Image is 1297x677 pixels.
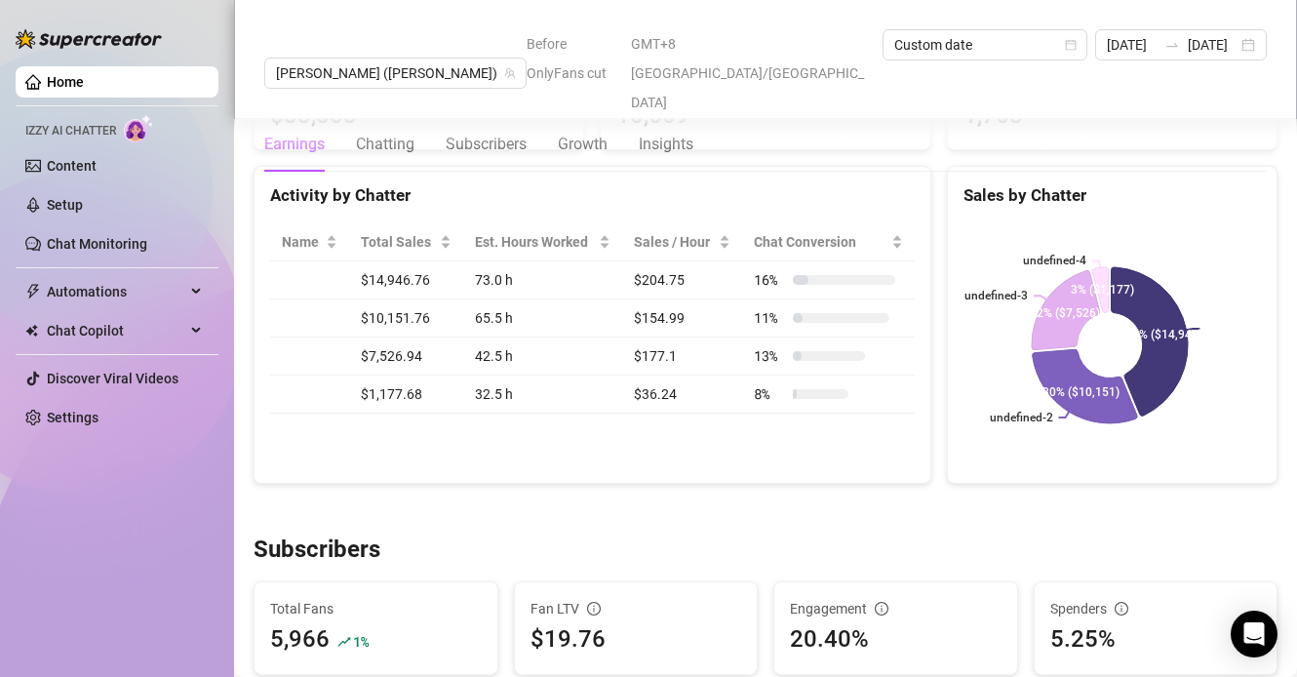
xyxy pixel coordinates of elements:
td: $36.24 [622,376,742,414]
span: Total Fans [270,598,482,619]
span: Total Sales [361,231,436,253]
a: Setup [47,197,83,213]
div: 20.40% [790,621,1002,658]
th: Sales / Hour [622,223,742,261]
span: info-circle [587,602,601,616]
text: undefined-3 [964,289,1028,302]
div: Insights [639,133,693,156]
td: $10,151.76 [349,299,463,338]
div: 5.25% [1050,621,1262,658]
img: logo-BBDzfeDw.svg [16,29,162,49]
div: Est. Hours Worked [475,231,595,253]
span: Sales / Hour [634,231,715,253]
span: swap-right [1164,37,1180,53]
td: 42.5 h [463,338,622,376]
td: 32.5 h [463,376,622,414]
div: $19.76 [531,621,742,658]
div: Activity by Chatter [270,182,915,209]
text: undefined-2 [989,411,1052,424]
td: $154.99 [622,299,742,338]
span: Izzy AI Chatter [25,122,116,140]
input: Start date [1107,34,1157,56]
td: $14,946.76 [349,261,463,299]
th: Chat Conversion [742,223,914,261]
div: Sales by Chatter [963,182,1261,209]
a: Content [47,158,97,174]
span: info-circle [875,602,888,616]
span: rise [337,635,351,649]
span: thunderbolt [25,284,41,299]
img: Chat Copilot [25,324,38,338]
span: Custom date [894,30,1076,60]
th: Total Sales [349,223,463,261]
text: undefined-4 [1023,255,1086,268]
div: Open Intercom Messenger [1231,611,1277,657]
img: AI Chatter [124,114,154,142]
div: Fan LTV [531,598,742,619]
td: $204.75 [622,261,742,299]
div: Subscribers [446,133,527,156]
span: 13 % [754,345,785,367]
span: Jaylie (jaylietori) [276,59,515,88]
span: info-circle [1115,602,1128,616]
span: Chat Conversion [754,231,886,253]
td: 65.5 h [463,299,622,338]
div: Earnings [264,133,325,156]
span: Name [282,231,322,253]
td: 73.0 h [463,261,622,299]
span: 1 % [353,632,368,651]
span: Automations [47,276,185,307]
span: to [1164,37,1180,53]
th: Name [270,223,349,261]
span: Before OnlyFans cut [527,29,619,88]
a: Discover Viral Videos [47,371,178,386]
span: Chat Copilot [47,315,185,346]
div: Chatting [356,133,414,156]
span: calendar [1065,39,1077,51]
div: Engagement [790,598,1002,619]
td: $7,526.94 [349,338,463,376]
a: Settings [47,410,98,425]
td: $177.1 [622,338,742,376]
span: 11 % [754,307,785,329]
a: Home [47,74,84,90]
h3: Subscribers [254,535,380,566]
div: Growth [558,133,608,156]
span: 8 % [754,383,785,405]
span: team [504,67,516,79]
td: $1,177.68 [349,376,463,414]
div: 5,966 [270,621,330,658]
span: 16 % [754,269,785,291]
input: End date [1188,34,1238,56]
a: Chat Monitoring [47,236,147,252]
div: Spenders [1050,598,1262,619]
span: GMT+8 [GEOGRAPHIC_DATA]/[GEOGRAPHIC_DATA] [631,29,871,117]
